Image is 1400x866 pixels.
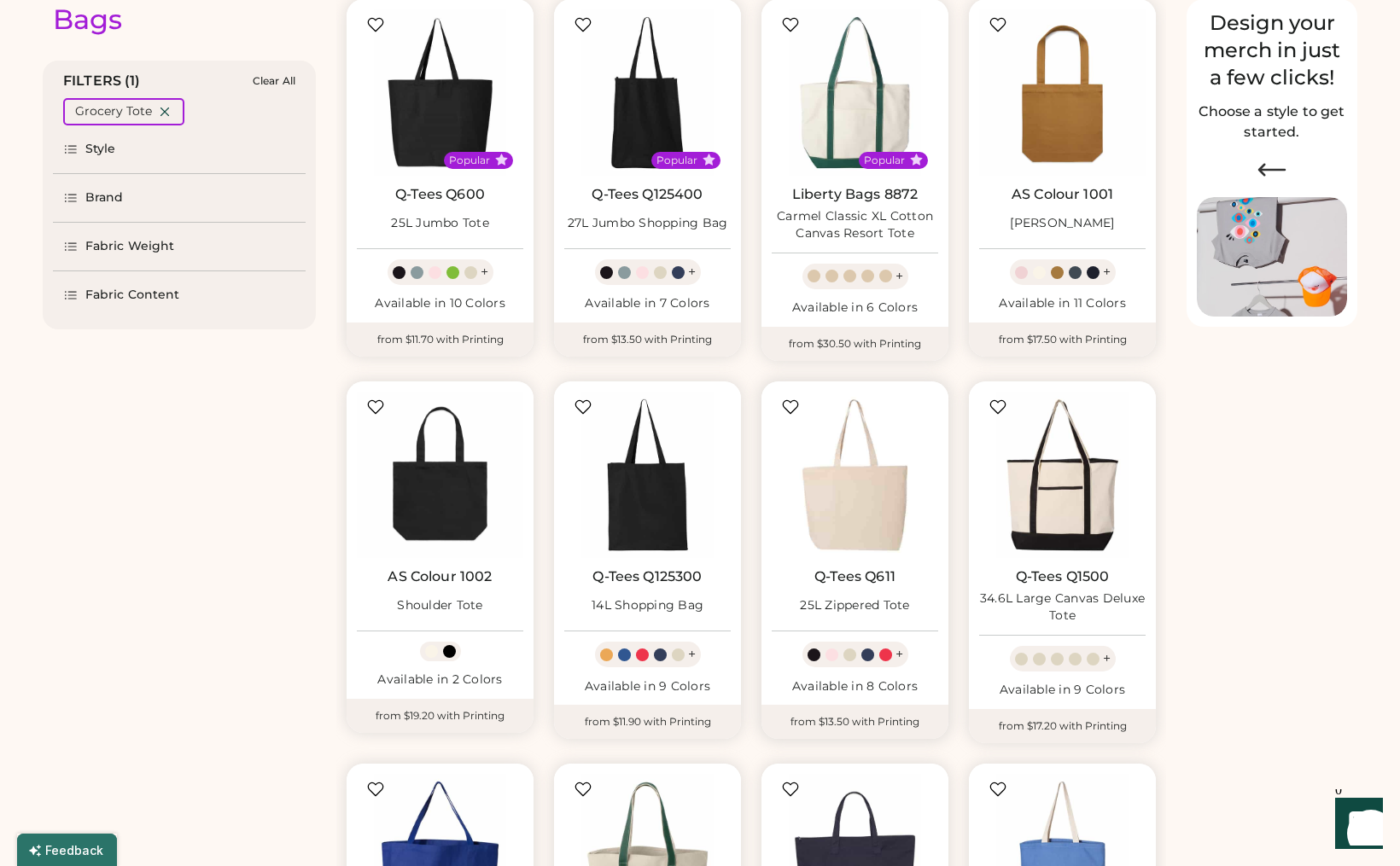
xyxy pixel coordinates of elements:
img: Image of Lisa Congdon Eye Print on T-Shirt and Hat [1197,197,1347,317]
a: Q-Tees Q611 [814,568,895,585]
div: from $17.20 with Printing [969,709,1156,743]
div: + [1103,649,1111,668]
div: Style [85,141,116,158]
img: Q-Tees Q1500 34.6L Large Canvas Deluxe Tote [979,392,1146,558]
div: 27L Jumbo Shopping Bag [568,215,728,232]
img: Liberty Bags 8872 Carmel Classic XL Cotton Canvas Resort Tote [772,9,938,176]
a: Q-Tees Q600 [395,186,485,203]
div: Available in 8 Colors [772,678,938,695]
iframe: Front Chat [1319,789,1392,863]
div: + [895,645,903,664]
div: Fabric Content [85,287,179,304]
div: from $13.50 with Printing [761,705,948,739]
div: Shoulder Tote [397,597,482,614]
div: Popular [449,154,490,167]
button: Popular Style [495,154,508,166]
div: Available in 7 Colors [564,295,731,312]
div: + [1103,263,1111,282]
button: Popular Style [910,154,923,166]
div: Clear All [253,75,295,87]
div: [PERSON_NAME] [1010,215,1114,232]
a: Liberty Bags 8872 [792,186,919,203]
img: Q-Tees Q600 25L Jumbo Tote [357,9,523,176]
div: from $11.70 with Printing [347,323,534,357]
img: AS Colour 1002 Shoulder Tote [357,392,523,558]
div: FILTERS (1) [63,71,141,91]
img: AS Colour 1001 Carrie Tote [979,9,1146,176]
div: from $17.50 with Printing [969,323,1156,357]
div: Brand [85,189,124,206]
div: Available in 2 Colors [357,671,523,689]
div: Grocery Tote [75,103,152,120]
a: Q-Tees Q125400 [592,186,703,203]
div: Available in 11 Colors [979,295,1146,312]
div: Carmel Classic XL Cotton Canvas Resort Tote [772,208,938,242]
div: + [688,263,696,282]
a: AS Colour 1002 [388,568,492,585]
div: Available in 10 Colors [357,295,523,312]
div: from $19.20 with Printing [347,699,534,733]
button: Popular Style [703,154,715,166]
div: Popular [864,154,905,167]
a: Q-Tees Q125300 [592,568,702,585]
div: + [895,267,903,286]
h2: Choose a style to get started. [1197,102,1347,142]
div: + [481,263,488,282]
div: + [688,645,696,664]
div: Fabric Weight [85,238,174,255]
div: Available in 9 Colors [564,678,731,695]
div: from $11.90 with Printing [554,705,741,739]
a: AS Colour 1001 [1012,186,1113,203]
img: Q-Tees Q125400 27L Jumbo Shopping Bag [564,9,731,176]
div: from $13.50 with Printing [554,323,741,357]
div: Available in 6 Colors [772,299,938,317]
div: from $30.50 with Printing [761,327,948,361]
div: 14L Shopping Bag [592,597,703,614]
div: Popular [656,154,697,167]
div: 25L Zippered Tote [800,597,909,614]
img: Q-Tees Q611 25L Zippered Tote [772,392,938,558]
img: Q-Tees Q125300 14L Shopping Bag [564,392,731,558]
div: 25L Jumbo Tote [391,215,489,232]
div: Available in 9 Colors [979,682,1146,699]
a: Q-Tees Q1500 [1016,568,1110,585]
div: 34.6L Large Canvas Deluxe Tote [979,590,1146,625]
div: Bags [53,3,122,37]
div: Design your merch in just a few clicks! [1197,9,1347,91]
